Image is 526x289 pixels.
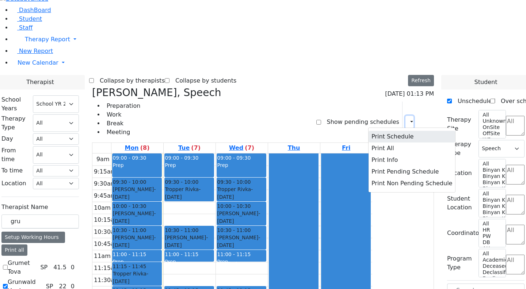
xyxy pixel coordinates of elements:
[169,75,236,87] label: Collapse by students
[447,115,474,133] label: Therapy Site
[482,173,501,179] option: Binyan Klein 4
[482,124,501,130] option: OnSite
[165,178,199,186] span: 09:30 - 10:00
[92,179,118,188] div: 9:30am
[506,195,525,214] textarea: Search
[447,169,472,178] label: Location
[12,7,51,14] a: DashBoard
[104,110,140,119] li: Work
[104,102,140,110] li: Preparation
[113,186,156,199] span: - [DATE]
[191,144,201,152] label: (7)
[104,119,140,128] li: Break
[321,116,399,128] label: Show pending schedules
[8,259,37,276] label: Grumet Tova
[506,225,525,244] textarea: Search
[217,227,251,234] span: 10:30 - 11:00
[286,143,302,153] a: September 4, 2025
[113,210,161,225] div: [PERSON_NAME]
[217,186,266,201] div: Tropper Rivka
[482,209,501,216] option: Binyan Klein 3
[506,165,525,185] textarea: Search
[12,32,526,47] a: Therapy Report
[19,47,53,54] span: New Report
[177,143,202,153] a: September 2, 2025
[113,270,161,285] div: Tropper Rivka
[482,118,501,124] option: Unknown
[92,167,118,176] div: 9:15am
[217,235,260,248] span: - [DATE]
[369,178,455,189] button: Print Non Pending Schedule
[340,143,352,153] a: September 5, 2025
[482,275,501,282] option: Declines
[113,161,161,169] div: Prep
[482,137,501,143] option: WP
[369,154,455,166] button: Print Info
[482,269,501,275] option: Declassified
[52,263,68,272] div: 41.5
[1,146,28,164] label: From time
[452,95,496,107] label: Unscheduled
[92,228,122,236] div: 10:30am
[482,167,501,173] option: Binyan Klein 5
[1,214,79,228] input: Search
[447,254,474,272] label: Program Type
[92,240,122,248] div: 10:45am
[95,155,111,164] div: 9am
[113,258,161,265] div: Prep
[69,263,76,272] div: 0
[113,271,149,284] span: - [DATE]
[92,264,122,273] div: 11:15am
[113,234,161,249] div: [PERSON_NAME]
[92,252,112,261] div: 11am
[113,186,161,201] div: [PERSON_NAME]
[482,179,501,186] option: Binyan Klein 3
[217,186,253,199] span: - [DATE]
[217,155,251,161] span: 09:00 - 09:30
[474,78,498,87] span: Student
[165,235,208,248] span: - [DATE]
[1,134,13,143] label: Day
[482,233,501,239] option: PW
[447,194,474,212] label: Student Location
[113,227,146,234] span: 10:30 - 11:00
[1,114,28,132] label: Therapy Type
[12,24,33,31] a: Staff
[123,143,151,153] a: September 1, 2025
[1,179,26,188] label: Location
[165,161,213,169] div: Prep
[482,197,501,203] option: Binyan Klein 5
[165,155,199,161] span: 09:00 - 09:30
[165,201,213,209] div: [PERSON_NAME]
[165,258,213,265] div: Prep
[482,221,501,227] option: All
[482,239,501,246] option: DB
[19,7,51,14] span: DashBoard
[12,47,53,54] a: New Report
[482,112,501,118] option: All
[217,210,266,225] div: [PERSON_NAME]
[104,128,140,137] li: Meeting
[447,140,474,157] label: Therapy Type
[217,178,251,186] span: 09:30 - 10:00
[482,216,501,222] option: Binyan Klein 2
[113,235,156,248] span: - [DATE]
[416,116,420,128] div: Report
[482,227,501,233] option: HR
[18,59,58,66] span: New Calendar
[25,36,70,43] span: Therapy Report
[482,251,501,257] option: All
[92,276,122,285] div: 11:30am
[165,186,201,199] span: - [DATE]
[140,144,150,152] label: (8)
[217,251,251,257] span: 11:00 - 11:15
[482,191,501,197] option: All
[19,24,33,31] span: Staff
[369,166,455,178] button: Print Pending Schedule
[1,203,48,212] label: Therapist Name
[217,210,260,224] span: - [DATE]
[369,131,455,142] button: Print Schedule
[217,234,266,249] div: [PERSON_NAME]
[217,258,266,265] div: Prep
[113,155,146,161] span: 09:00 - 09:30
